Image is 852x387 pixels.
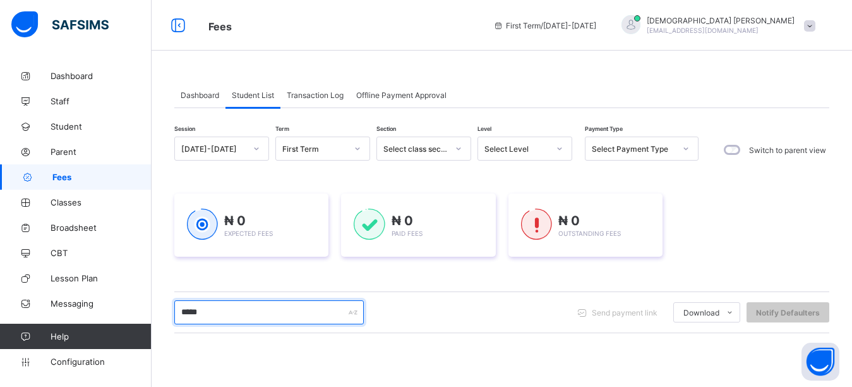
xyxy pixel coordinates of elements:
[52,172,152,182] span: Fees
[51,121,152,132] span: Student
[756,308,820,317] span: Notify Defaulters
[354,209,385,240] img: paid-1.3eb1404cbcb1d3b736510a26bbfa3ccb.svg
[392,230,423,237] span: Paid Fees
[801,343,839,381] button: Open asap
[521,209,552,240] img: outstanding-1.146d663e52f09953f639664a84e30106.svg
[592,308,657,317] span: Send payment link
[181,144,246,154] div: [DATE]-[DATE]
[11,11,109,38] img: safsims
[51,223,152,233] span: Broadsheet
[282,144,347,154] div: First Term
[51,331,151,341] span: Help
[558,213,580,228] span: ₦ 0
[609,15,822,36] div: IsaiahPaul
[484,144,549,154] div: Select Level
[558,230,621,237] span: Outstanding Fees
[749,145,826,155] label: Switch to parent view
[51,298,152,309] span: Messaging
[51,357,151,367] span: Configuration
[592,144,675,154] div: Select Payment Type
[51,71,152,81] span: Dashboard
[383,144,448,154] div: Select class section
[356,90,447,100] span: Offline Payment Approval
[287,90,344,100] span: Transaction Log
[392,213,413,228] span: ₦ 0
[376,125,396,132] span: Section
[51,197,152,207] span: Classes
[51,147,152,157] span: Parent
[493,21,596,30] span: session/term information
[208,20,232,33] span: Fees
[585,125,623,132] span: Payment Type
[647,16,795,25] span: [DEMOGRAPHIC_DATA] [PERSON_NAME]
[683,308,719,317] span: Download
[275,125,289,132] span: Term
[187,209,218,240] img: expected-1.03dd87d44185fb6c27cc9b2570c10499.svg
[647,27,759,34] span: [EMAIL_ADDRESS][DOMAIN_NAME]
[174,125,195,132] span: Session
[51,248,152,258] span: CBT
[51,96,152,106] span: Staff
[224,230,273,237] span: Expected Fees
[181,90,219,100] span: Dashboard
[477,125,491,132] span: Level
[232,90,274,100] span: Student List
[51,273,152,283] span: Lesson Plan
[224,213,246,228] span: ₦ 0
